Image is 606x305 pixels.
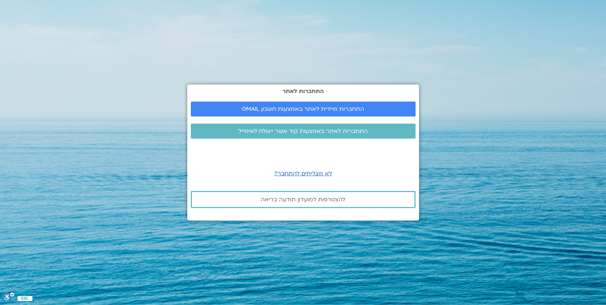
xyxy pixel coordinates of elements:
a: התחברות לאתר באמצעות קוד אשר יישלח לאימייל [191,124,416,139]
a: התחברות מיידית לאתר באמצעות חשבון GMAIL [191,102,416,117]
span: התחברות לאתר באמצעות קוד אשר יישלח לאימייל [238,128,368,134]
h2: התחברות לאתר [191,88,416,94]
span: להצטרפות למועדון תודעה בריאה [261,196,345,203]
span: התחברות מיידית לאתר באמצעות חשבון GMAIL [242,106,364,112]
a: לא מצליחים להתחבר? [274,170,332,177]
a: להצטרפות למועדון תודעה בריאה [191,191,416,208]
